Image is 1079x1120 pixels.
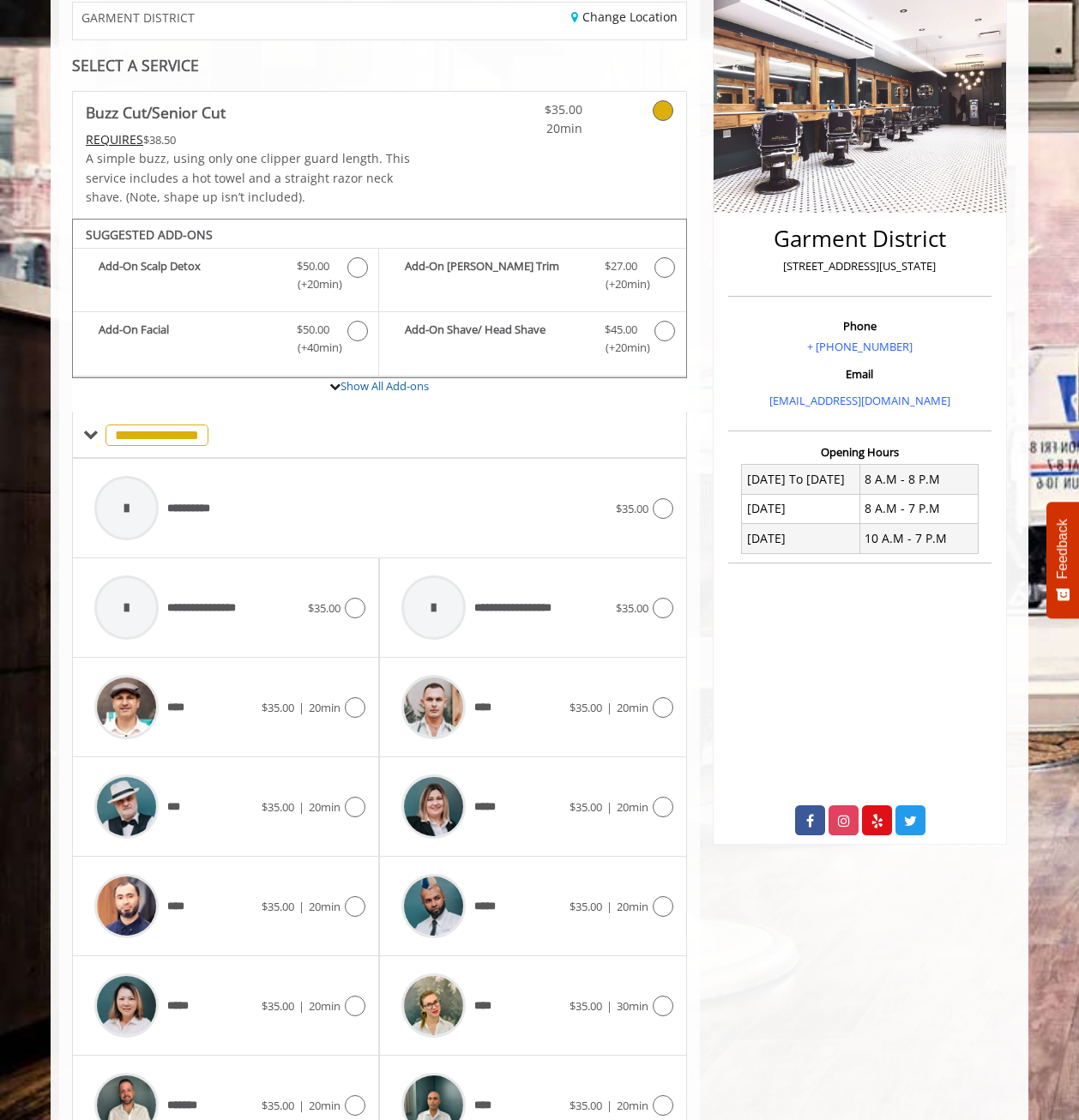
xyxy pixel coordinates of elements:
label: Add-On Facial [81,321,370,361]
td: 10 A.M - 7 P.M [859,524,978,553]
span: $35.00 [262,799,294,815]
span: $35.00 [570,799,602,815]
span: 20min [617,700,648,715]
span: | [298,998,304,1014]
span: $35.00 [262,998,294,1014]
span: $35.00 [262,899,294,914]
span: 20min [309,1098,341,1113]
span: GARMENT DISTRICT [81,11,195,24]
span: Feedback [1055,519,1070,579]
span: $27.00 [605,257,637,275]
span: 20min [617,799,648,815]
span: $35.00 [481,100,582,119]
span: $35.00 [570,700,602,715]
p: A simple buzz, using only one clipper guard length. This service includes a hot towel and a strai... [86,149,431,207]
button: Feedback - Show survey [1046,502,1079,618]
label: Add-On Shave/ Head Shave [388,321,677,361]
span: | [606,1098,612,1113]
td: [DATE] To [DATE] [742,465,860,494]
a: + [PHONE_NUMBER] [807,339,913,354]
span: 20min [481,119,582,138]
td: [DATE] [742,494,860,523]
td: 8 A.M - 8 P.M [859,465,978,494]
span: | [298,899,304,914]
span: | [298,700,304,715]
label: Add-On Beard Trim [388,257,677,298]
span: 30min [617,998,648,1014]
span: 20min [309,700,341,715]
span: (+40min ) [288,339,339,357]
div: SELECT A SERVICE [72,57,687,74]
div: $38.50 [86,130,431,149]
span: 20min [617,899,648,914]
span: | [606,998,612,1014]
span: $35.00 [262,700,294,715]
span: $35.00 [308,600,341,616]
b: Add-On Scalp Detox [99,257,280,293]
span: $35.00 [570,998,602,1014]
b: Add-On [PERSON_NAME] Trim [405,257,587,293]
span: (+20min ) [288,275,339,293]
a: [EMAIL_ADDRESS][DOMAIN_NAME] [769,393,950,408]
b: Add-On Facial [99,321,280,357]
h2: Garment District [732,226,987,251]
span: 20min [309,998,341,1014]
span: 20min [309,799,341,815]
td: 8 A.M - 7 P.M [859,494,978,523]
span: $35.00 [616,501,648,516]
span: (+20min ) [595,275,646,293]
div: Buzz Cut/Senior Cut Add-onS [72,219,687,378]
span: $35.00 [262,1098,294,1113]
span: $35.00 [570,1098,602,1113]
span: | [606,899,612,914]
span: | [298,799,304,815]
span: $35.00 [616,600,648,616]
td: [DATE] [742,524,860,553]
a: Change Location [571,9,678,25]
span: | [298,1098,304,1113]
span: $35.00 [570,899,602,914]
a: Show All Add-ons [341,378,429,394]
span: This service needs some Advance to be paid before we block your appointment [86,131,143,148]
span: $50.00 [297,257,329,275]
span: (+20min ) [595,339,646,357]
h3: Email [732,368,987,380]
span: 20min [617,1098,648,1113]
span: | [606,700,612,715]
h3: Opening Hours [728,446,992,458]
span: | [606,799,612,815]
span: 20min [309,899,341,914]
b: Add-On Shave/ Head Shave [405,321,587,357]
b: SUGGESTED ADD-ONS [86,226,213,243]
h3: Phone [732,320,987,332]
p: [STREET_ADDRESS][US_STATE] [732,257,987,275]
label: Add-On Scalp Detox [81,257,370,298]
b: Buzz Cut/Senior Cut [86,100,226,124]
span: $50.00 [297,321,329,339]
span: $45.00 [605,321,637,339]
